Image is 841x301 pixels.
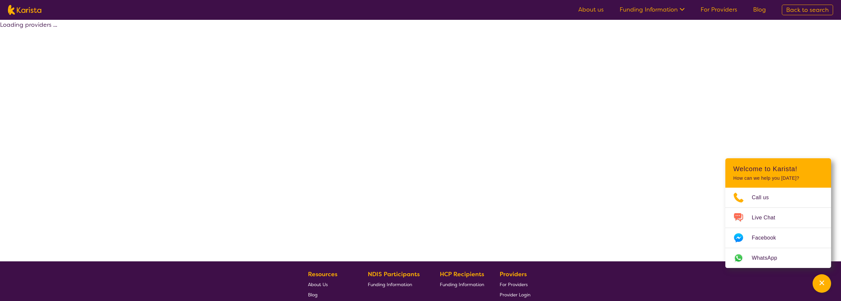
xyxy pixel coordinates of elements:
[500,282,528,287] span: For Providers
[440,270,484,278] b: HCP Recipients
[578,6,604,14] a: About us
[308,282,328,287] span: About Us
[752,193,777,203] span: Call us
[733,175,823,181] p: How can we help you [DATE]?
[725,188,831,268] ul: Choose channel
[753,6,766,14] a: Blog
[440,279,484,289] a: Funding Information
[725,158,831,268] div: Channel Menu
[368,279,425,289] a: Funding Information
[368,270,420,278] b: NDIS Participants
[725,248,831,268] a: Web link opens in a new tab.
[752,253,785,263] span: WhatsApp
[786,6,829,14] span: Back to search
[308,292,318,298] span: Blog
[752,213,783,223] span: Live Chat
[368,282,412,287] span: Funding Information
[308,279,352,289] a: About Us
[440,282,484,287] span: Funding Information
[308,289,352,300] a: Blog
[500,279,530,289] a: For Providers
[500,292,530,298] span: Provider Login
[500,289,530,300] a: Provider Login
[752,233,784,243] span: Facebook
[813,274,831,293] button: Channel Menu
[782,5,833,15] a: Back to search
[8,5,41,15] img: Karista logo
[733,165,823,173] h2: Welcome to Karista!
[620,6,685,14] a: Funding Information
[308,270,337,278] b: Resources
[701,6,737,14] a: For Providers
[500,270,527,278] b: Providers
